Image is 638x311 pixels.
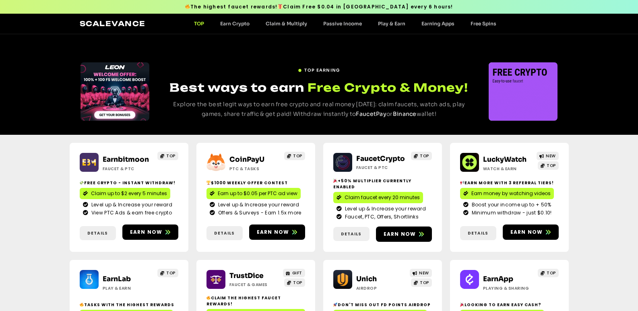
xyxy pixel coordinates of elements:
[460,302,559,308] h2: Looking to Earn Easy Cash?
[356,285,407,291] h2: Airdrop
[278,4,283,9] img: 🎁
[503,224,559,240] a: Earn now
[292,270,302,276] span: GIFT
[130,229,163,236] span: Earn now
[206,296,211,300] img: 🔥
[185,4,190,9] img: 🔥
[420,280,429,286] span: TOP
[460,180,559,186] h2: Earn more with 3 referral Tiers!
[218,190,297,197] span: Earn up to $0.05 per PTC ad view
[186,21,504,27] nav: Menu
[420,153,429,159] span: TOP
[370,21,413,27] a: Play & Earn
[471,190,551,197] span: Earn money by watching videos
[214,230,235,236] span: Details
[315,21,370,27] a: Passive Income
[333,178,432,190] h2: +50% Multiplier currently enabled
[293,280,302,286] span: TOP
[103,155,149,164] a: Earnbitmoon
[166,270,176,276] span: TOP
[413,21,462,27] a: Earning Apps
[489,62,557,121] div: 1 / 3
[343,213,419,220] span: Faucet, PTC, Offers, Shortlinks
[460,303,464,307] img: 🎉
[283,269,305,277] a: GIFT
[460,188,554,199] a: Earn money by watching videos
[80,180,178,186] h2: Free crypto - Instant withdraw!
[103,166,153,172] h2: Faucet & PTC
[547,163,556,169] span: TOP
[229,282,280,288] h2: Faucet & Games
[80,303,84,307] img: 🔥
[356,275,377,283] a: Unich
[356,154,405,163] a: FaucetCrypto
[308,80,468,95] span: Free Crypto & Money!
[206,180,305,186] h2: $1000 Weekly Offer contest
[345,194,420,201] span: Claim faucet every 20 minutes
[333,179,337,183] img: 🎉
[538,269,559,277] a: TOP
[460,226,496,240] a: Details
[333,192,423,203] a: Claim faucet every 20 minutes
[419,270,429,276] span: NEW
[384,231,416,238] span: Earn now
[257,229,289,236] span: Earn now
[91,190,167,197] span: Claim up to $2 every 5 minutes
[212,21,258,27] a: Earn Crypto
[185,3,453,10] span: The highest faucet rewards! Claim Free $0.04 in [GEOGRAPHIC_DATA] every 6 hours!
[546,153,556,159] span: NEW
[81,62,149,121] div: Slides
[258,21,315,27] a: Claim & Multiply
[157,152,178,160] a: TOP
[284,278,305,287] a: TOP
[483,275,513,283] a: EarnApp
[376,227,432,242] a: Earn now
[89,201,172,208] span: Level up & Increase your reward
[206,188,301,199] a: Earn up to $0.05 per PTC ad view
[341,231,361,237] span: Details
[483,166,533,172] h2: Watch & Earn
[411,152,432,160] a: TOP
[166,153,176,159] span: TOP
[157,269,178,277] a: TOP
[410,269,432,277] a: NEW
[333,302,432,308] h2: Don't miss out Fd points airdrop
[122,224,178,240] a: Earn now
[483,155,527,164] a: LuckyWatch
[169,80,304,95] span: Best ways to earn
[229,272,264,280] a: TrustDice
[249,224,305,240] a: Earn now
[483,285,533,291] h2: Playing & Sharing
[80,181,84,185] img: 💸
[164,100,474,119] p: Explore the best legit ways to earn free crypto and real money [DATE]: claim faucets, watch ads, ...
[229,155,264,164] a: CoinPayU
[89,209,172,216] span: View PTC Ads & earn free crypto
[206,226,243,240] a: Details
[462,21,504,27] a: Free Spins
[510,229,543,236] span: Earn now
[333,227,370,241] a: Details
[356,165,407,171] h2: Faucet & PTC
[80,188,170,199] a: Claim up to $2 every 5 minutes
[80,302,178,308] h2: Tasks with the highest rewards
[284,152,305,160] a: TOP
[537,152,559,160] a: NEW
[87,230,108,236] span: Details
[333,303,337,307] img: 🚀
[470,209,552,216] span: Minimum withdraw - just $0.10!
[80,19,146,28] a: Scalevance
[304,67,340,73] span: TOP EARNING
[216,209,301,216] span: Offers & Surveys - Earn 1.5x more
[393,110,417,117] a: Binance
[547,270,556,276] span: TOP
[470,201,551,208] span: Boost your income up to + 50%
[293,153,302,159] span: TOP
[80,226,116,240] a: Details
[298,64,340,73] a: TOP EARNING
[216,201,299,208] span: Level up & Increase your reward
[460,181,464,185] img: 📢
[411,278,432,287] a: TOP
[206,181,211,185] img: 🏆
[468,230,488,236] span: Details
[103,275,131,283] a: EarnLab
